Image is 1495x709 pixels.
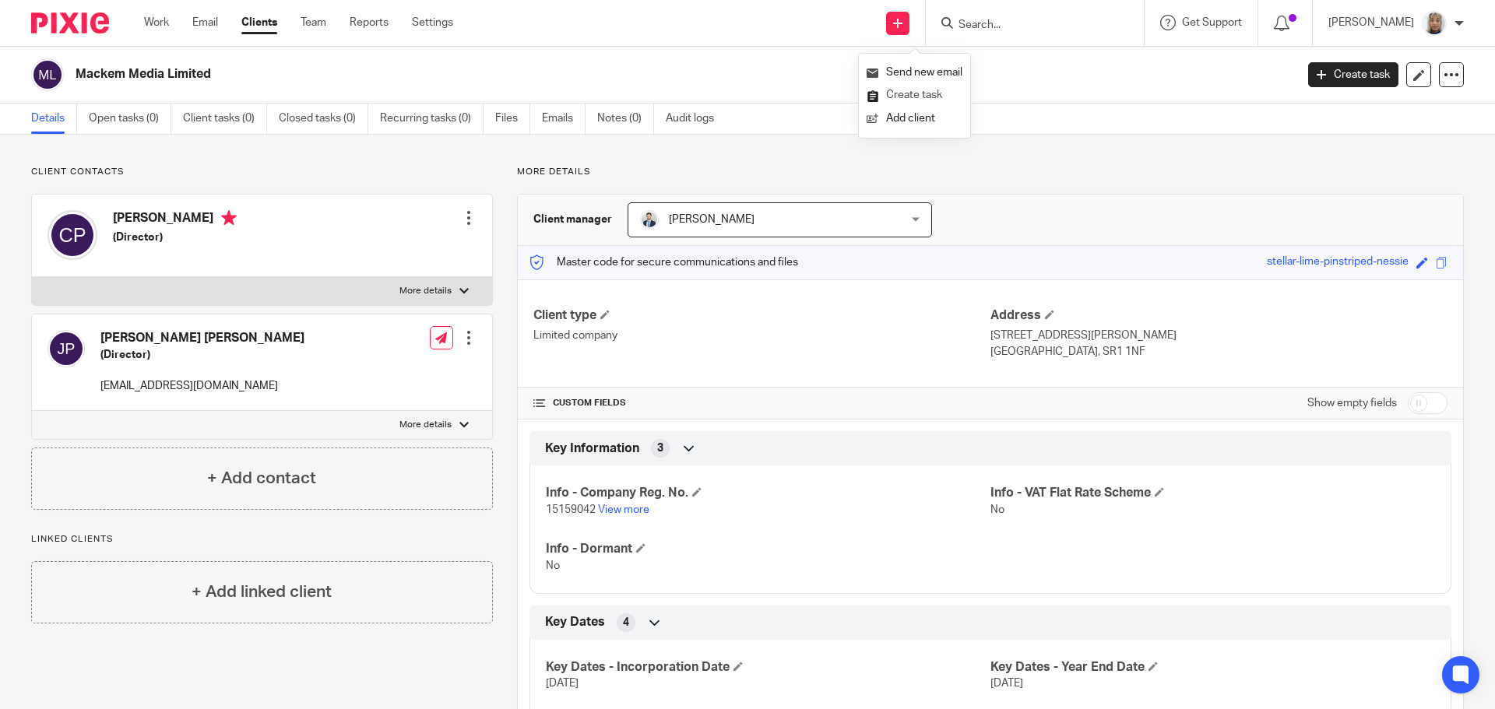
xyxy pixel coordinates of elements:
[495,104,530,134] a: Files
[31,533,493,546] p: Linked clients
[1267,254,1409,272] div: stellar-lime-pinstriped-nessie
[301,15,326,30] a: Team
[1182,17,1242,28] span: Get Support
[669,214,755,225] span: [PERSON_NAME]
[31,12,109,33] img: Pixie
[1308,62,1398,87] a: Create task
[867,107,962,130] a: Add client
[1328,15,1414,30] p: [PERSON_NAME]
[533,307,990,324] h4: Client type
[399,285,452,297] p: More details
[990,344,1448,360] p: [GEOGRAPHIC_DATA], SR1 1NF
[380,104,484,134] a: Recurring tasks (0)
[533,397,990,409] h4: CUSTOM FIELDS
[545,440,639,457] span: Key Information
[399,419,452,431] p: More details
[241,15,277,30] a: Clients
[867,61,962,84] a: Send new email
[597,104,654,134] a: Notes (0)
[31,166,493,178] p: Client contacts
[546,678,579,689] span: [DATE]
[990,485,1435,501] h4: Info - VAT Flat Rate Scheme
[529,254,798,270] p: Master code for secure communications and files
[144,15,169,30] a: Work
[31,104,77,134] a: Details
[47,330,85,367] img: svg%3E
[542,104,586,134] a: Emails
[183,104,267,134] a: Client tasks (0)
[990,307,1448,324] h4: Address
[990,678,1023,689] span: [DATE]
[1422,11,1447,36] img: Sara%20Zdj%C4%99cie%20.jpg
[640,210,659,229] img: LinkedIn%20Profile.jpeg
[192,15,218,30] a: Email
[47,210,97,260] img: svg%3E
[100,330,304,346] h4: [PERSON_NAME] [PERSON_NAME]
[113,230,237,245] h5: (Director)
[598,504,649,515] a: View more
[31,58,64,91] img: svg%3E
[350,15,389,30] a: Reports
[546,504,596,515] span: 15159042
[623,615,629,630] span: 4
[76,66,1043,82] h2: Mackem Media Limited
[990,328,1448,343] p: [STREET_ADDRESS][PERSON_NAME]
[412,15,453,30] a: Settings
[546,485,990,501] h4: Info - Company Reg. No.
[100,347,304,363] h5: (Director)
[990,659,1435,676] h4: Key Dates - Year End Date
[546,659,990,676] h4: Key Dates - Incorporation Date
[100,378,304,394] p: [EMAIL_ADDRESS][DOMAIN_NAME]
[545,614,605,630] span: Key Dates
[113,210,237,230] h4: [PERSON_NAME]
[207,466,316,490] h4: + Add contact
[89,104,171,134] a: Open tasks (0)
[546,541,990,557] h4: Info - Dormant
[867,84,962,107] a: Create task
[1307,395,1397,411] label: Show empty fields
[533,212,612,227] h3: Client manager
[957,19,1097,33] input: Search
[517,166,1464,178] p: More details
[657,440,663,456] span: 3
[192,580,332,604] h4: + Add linked client
[221,210,237,226] i: Primary
[279,104,368,134] a: Closed tasks (0)
[533,328,990,343] p: Limited company
[666,104,726,134] a: Audit logs
[990,504,1004,515] span: No
[546,560,560,571] span: No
